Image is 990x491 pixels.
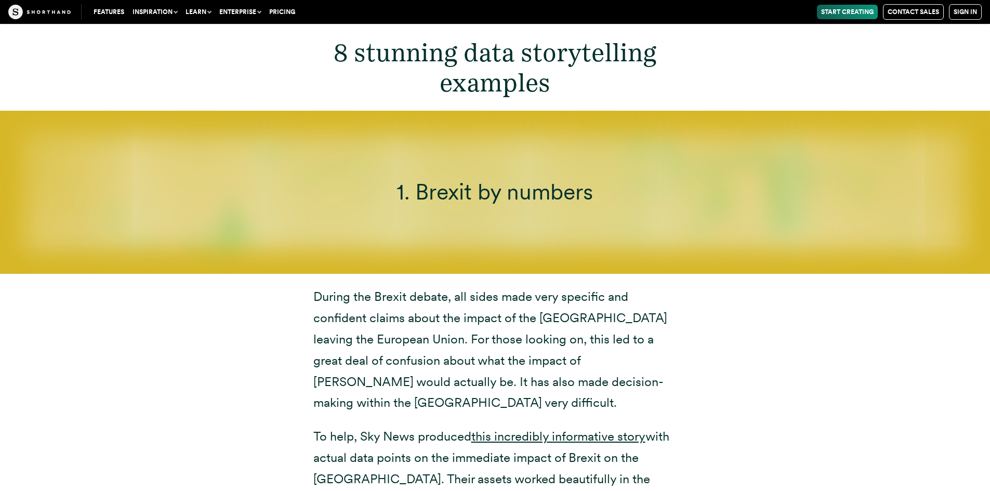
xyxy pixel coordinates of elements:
[8,5,71,19] img: The Craft
[313,38,677,98] h2: 8 stunning data storytelling examples
[397,178,593,205] span: 1. Brexit by numbers
[215,5,265,19] button: Enterprise
[313,286,677,414] p: During the Brexit debate, all sides made very specific and confident claims about the impact of t...
[883,4,944,20] a: Contact Sales
[89,5,128,19] a: Features
[128,5,181,19] button: Inspiration
[471,429,645,444] a: this incredibly informative story
[181,5,215,19] button: Learn
[817,5,878,19] a: Start Creating
[949,4,982,20] a: Sign in
[265,5,299,19] a: Pricing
